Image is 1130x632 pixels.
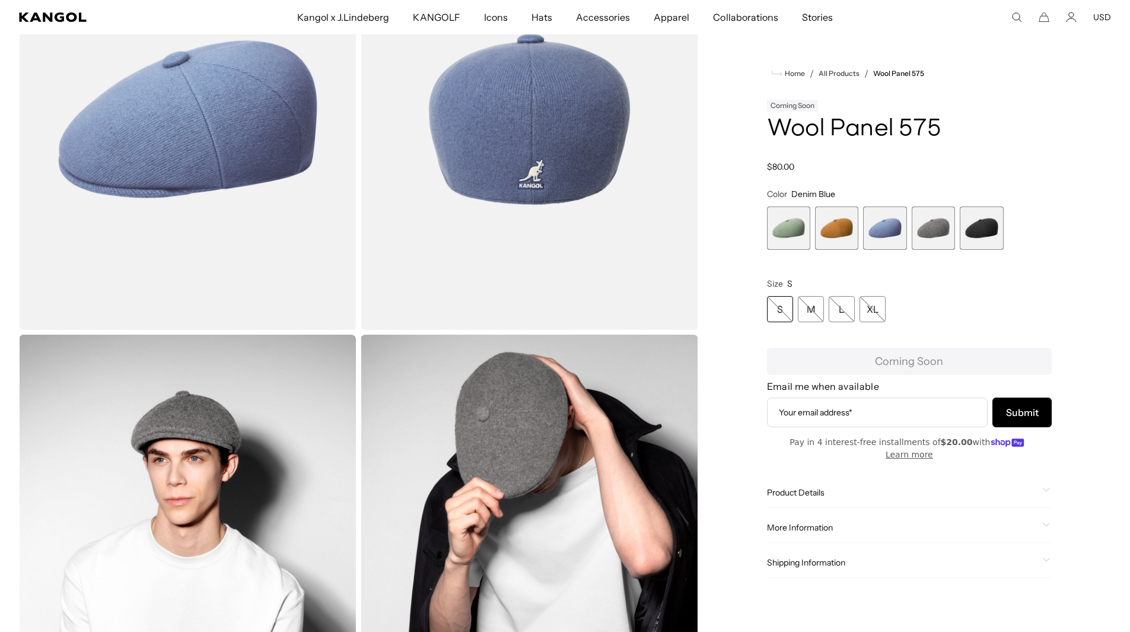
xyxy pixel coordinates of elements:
[787,278,792,289] span: S
[767,116,1052,142] h1: Wool Panel 575
[767,487,1037,498] span: Product Details
[863,207,906,250] div: 3 of 5
[873,69,924,78] a: Wool Panel 575
[912,207,955,250] label: Flannel
[819,69,860,78] a: All Products
[767,348,1052,375] button: Coming Soon
[1093,12,1111,23] button: USD
[767,522,1037,533] span: More Information
[791,189,835,199] span: Denim Blue
[860,296,886,322] div: XL
[767,161,794,172] span: $80.00
[815,207,858,250] div: 2 of 5
[863,207,906,250] label: Denim Blue
[875,354,943,370] span: Coming Soon
[860,66,868,81] li: /
[798,296,824,322] div: M
[1011,12,1022,23] summary: Search here
[767,189,787,199] span: Color
[1066,12,1077,23] a: Account
[1006,405,1039,420] span: Submit
[829,296,855,322] div: L
[992,398,1052,427] button: Subscribe
[1039,12,1049,23] button: Cart
[960,207,1003,250] label: Black
[767,207,810,250] label: Sage Green
[767,380,1052,393] h4: Email me when available
[767,66,1052,81] nav: breadcrumbs
[912,207,955,250] div: 4 of 5
[19,12,196,22] a: Kangol
[805,66,814,81] li: /
[767,557,1037,568] span: Shipping Information
[767,100,818,112] div: Coming Soon
[772,68,805,79] a: Home
[767,296,793,322] div: S
[960,207,1003,250] div: 5 of 5
[782,69,805,78] span: Home
[767,278,783,289] span: Size
[815,207,858,250] label: Rustic Caramel
[767,207,810,250] div: 1 of 5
